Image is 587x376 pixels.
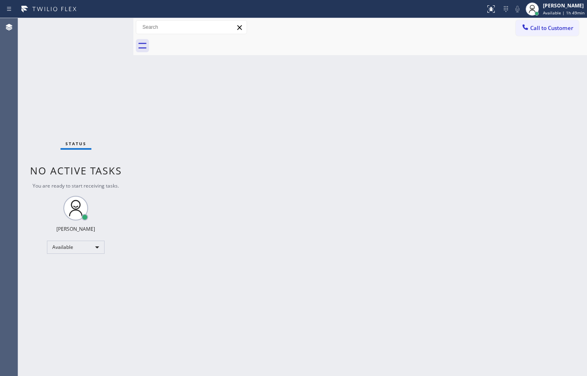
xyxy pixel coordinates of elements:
div: [PERSON_NAME] [543,2,585,9]
input: Search [136,21,247,34]
span: Call to Customer [530,24,573,32]
button: Mute [512,3,523,15]
div: Available [47,241,105,254]
div: [PERSON_NAME] [56,225,95,232]
span: Available | 1h 49min [543,10,585,16]
span: Status [65,141,86,146]
button: Call to Customer [516,20,579,36]
span: You are ready to start receiving tasks. [33,182,119,189]
span: No active tasks [30,164,122,177]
